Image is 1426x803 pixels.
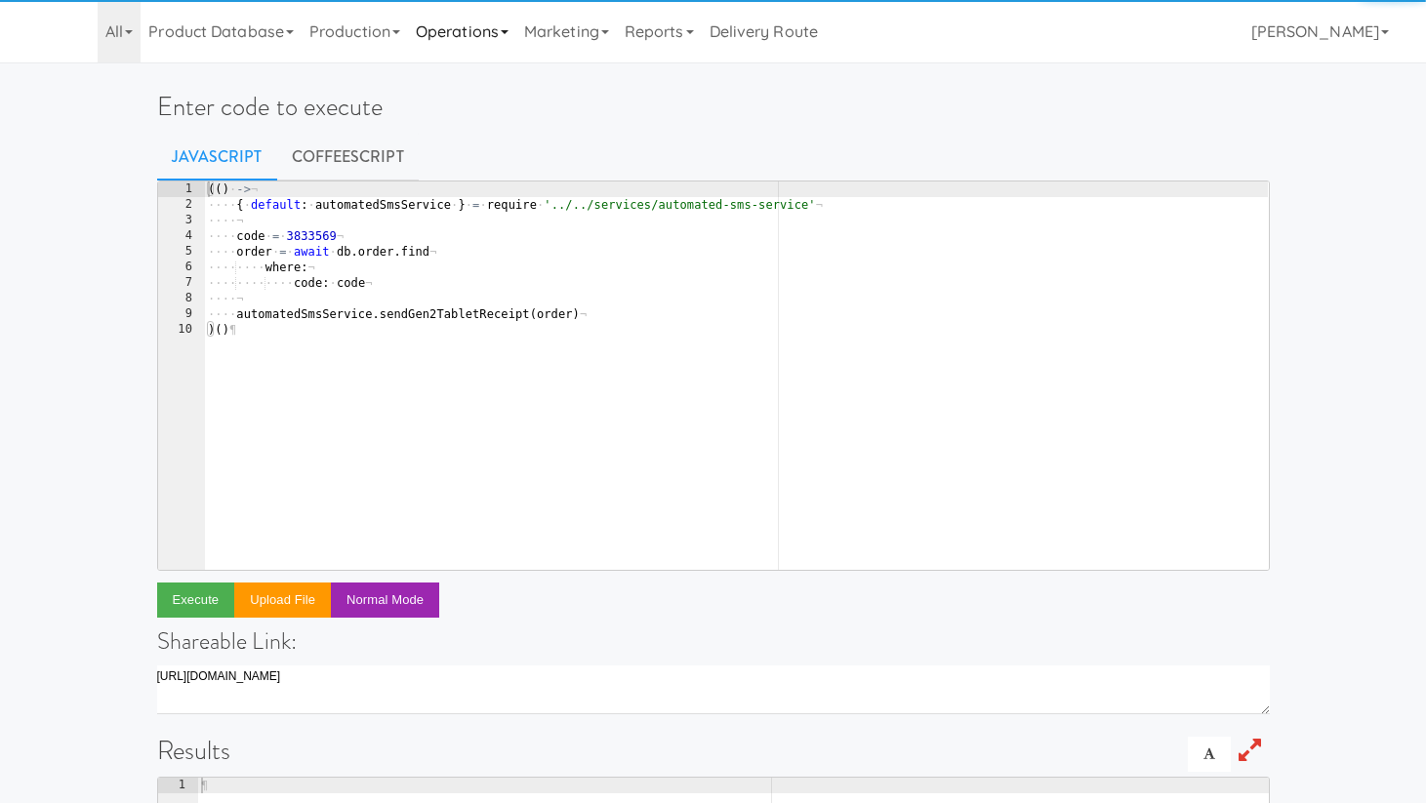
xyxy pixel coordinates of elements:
[234,582,331,618] button: Upload file
[331,582,439,618] button: Normal Mode
[158,228,205,244] div: 4
[157,665,1270,714] textarea: [URL][DOMAIN_NAME]
[158,778,198,793] div: 1
[157,93,1270,121] h1: Enter code to execute
[157,737,1270,765] h1: Results
[277,133,419,181] a: CoffeeScript
[157,628,1270,654] h4: Shareable Link:
[158,244,205,260] div: 5
[158,322,205,338] div: 10
[158,213,205,228] div: 3
[157,582,235,618] button: Execute
[158,306,205,322] div: 9
[44,15,78,49] img: Micromart
[157,133,277,181] a: Javascript
[158,260,205,275] div: 6
[158,181,205,197] div: 1
[158,275,205,291] div: 7
[158,291,205,306] div: 8
[158,197,205,213] div: 2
